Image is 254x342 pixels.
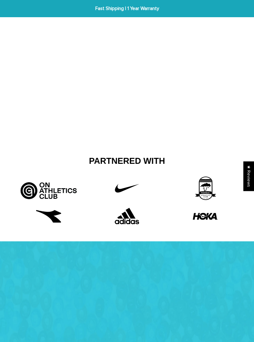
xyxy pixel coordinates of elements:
[18,176,79,201] img: Artboard_5_bcd5fb9d-526a-4748-82a7-e4a7ed1c43f8.jpg
[187,176,224,201] img: 3rd_partner.png
[14,156,240,167] h2: Partnered With
[62,5,192,12] span: Fast Shipping | 1 Year Warranty
[108,176,146,201] img: Untitled-1_42f22808-10d6-43b8-a0fd-fffce8cf9462.png
[193,204,218,229] img: HOKA-logo.webp
[108,204,146,229] img: Adidas.png
[36,204,61,229] img: free-diadora-logo-icon-download-in-svg-png-gif-file-formats--brand-fashion-pack-logos-icons-28542...
[243,161,254,191] div: Click to open Judge.me floating reviews tab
